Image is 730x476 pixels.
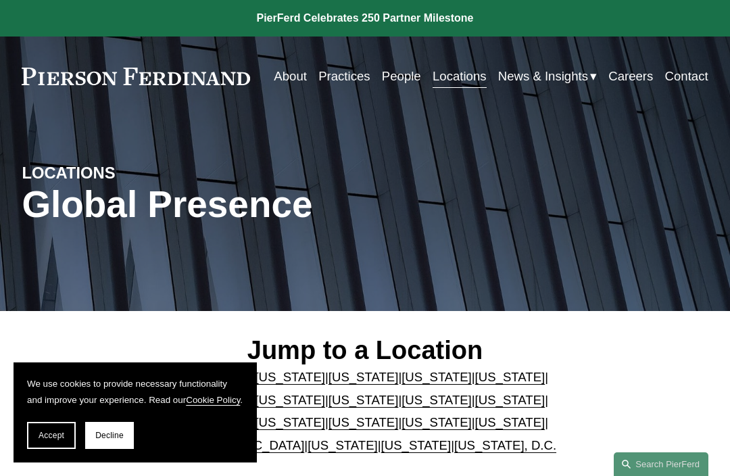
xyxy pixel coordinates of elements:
[27,376,243,408] p: We use cookies to provide necessary functionality and improve your experience. Read our .
[328,415,399,429] a: [US_STATE]
[401,370,472,384] a: [US_STATE]
[318,64,370,89] a: Practices
[186,395,240,405] a: Cookie Policy
[14,362,257,462] section: Cookie banner
[454,438,556,452] a: [US_STATE], D.C.
[401,393,472,407] a: [US_STATE]
[27,422,76,449] button: Accept
[22,183,479,226] h1: Global Presence
[95,431,124,440] span: Decline
[433,64,487,89] a: Locations
[85,422,134,449] button: Decline
[475,415,545,429] a: [US_STATE]
[475,370,545,384] a: [US_STATE]
[401,415,472,429] a: [US_STATE]
[382,64,421,89] a: People
[328,393,399,407] a: [US_STATE]
[255,415,325,429] a: [US_STATE]
[498,65,588,87] span: News & Insights
[498,64,597,89] a: folder dropdown
[39,431,64,440] span: Accept
[665,64,708,89] a: Contact
[308,438,378,452] a: [US_STATE]
[328,370,399,384] a: [US_STATE]
[614,452,708,476] a: Search this site
[165,366,565,456] p: | | | | | | | | | | | | | | | | | |
[381,438,452,452] a: [US_STATE]
[165,335,565,366] h2: Jump to a Location
[255,370,325,384] a: [US_STATE]
[274,64,307,89] a: About
[475,393,545,407] a: [US_STATE]
[22,163,193,183] h4: LOCATIONS
[255,393,325,407] a: [US_STATE]
[608,64,653,89] a: Careers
